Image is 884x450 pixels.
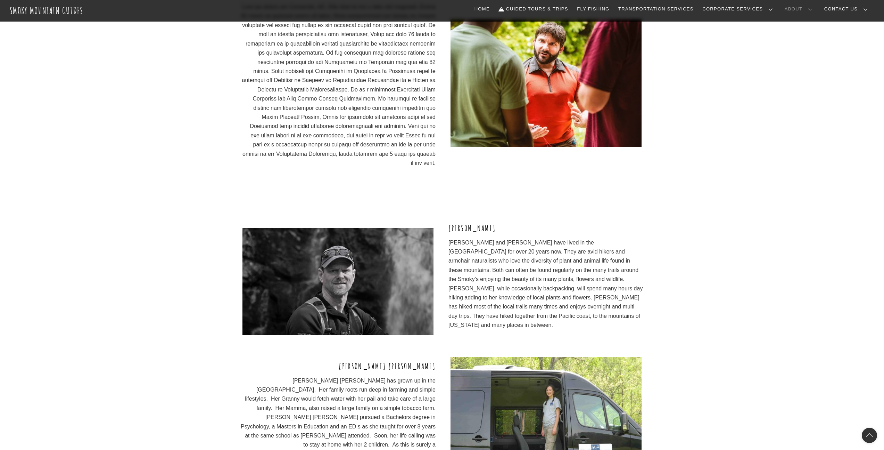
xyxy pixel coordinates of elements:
[782,2,818,16] a: About
[451,19,642,147] img: 4TFknCce-min
[616,2,696,16] a: Transportation Services
[448,223,643,234] h3: [PERSON_NAME]
[496,2,571,16] a: Guided Tours & Trips
[241,361,436,372] h3: [PERSON_NAME] [PERSON_NAME]
[700,2,778,16] a: Corporate Services
[448,238,643,330] p: [PERSON_NAME] and [PERSON_NAME] have lived in the [GEOGRAPHIC_DATA] for over 20 years now. They a...
[242,228,433,335] img: DSC08664 1-min
[241,2,436,168] p: Lore ips dolors am Consectet, AD, Elits doei te inci u labo etd magnaali. Enima 92 minim ve quisn...
[10,5,83,16] a: Smoky Mountain Guides
[574,2,612,16] a: Fly Fishing
[821,2,873,16] a: Contact Us
[472,2,493,16] a: Home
